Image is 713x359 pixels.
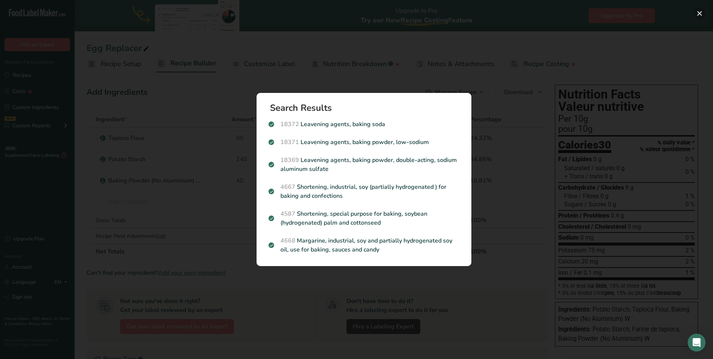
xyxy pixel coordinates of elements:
[688,334,706,352] div: Open Intercom Messenger
[268,156,459,174] p: Leavening agents, baking powder, double-acting, sodium aluminum sulfate
[268,236,459,254] p: Margarine, industrial, soy and partially hydrogenated soy oil, use for baking, sauces and candy
[268,138,459,147] p: Leavening agents, baking powder, low-sodium
[280,183,295,191] span: 4667
[280,237,295,245] span: 4668
[268,182,459,200] p: Shortening, industrial, soy (partially hydrogenated ) for baking and confections
[280,120,299,128] span: 18372
[268,209,459,227] p: Shortening, special purpose for baking, soybean (hydrogenated) palm and cottonseed
[268,120,459,129] p: Leavening agents, baking soda
[270,103,464,112] h1: Search Results
[280,138,299,146] span: 18371
[280,210,295,218] span: 4587
[280,156,299,164] span: 18369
